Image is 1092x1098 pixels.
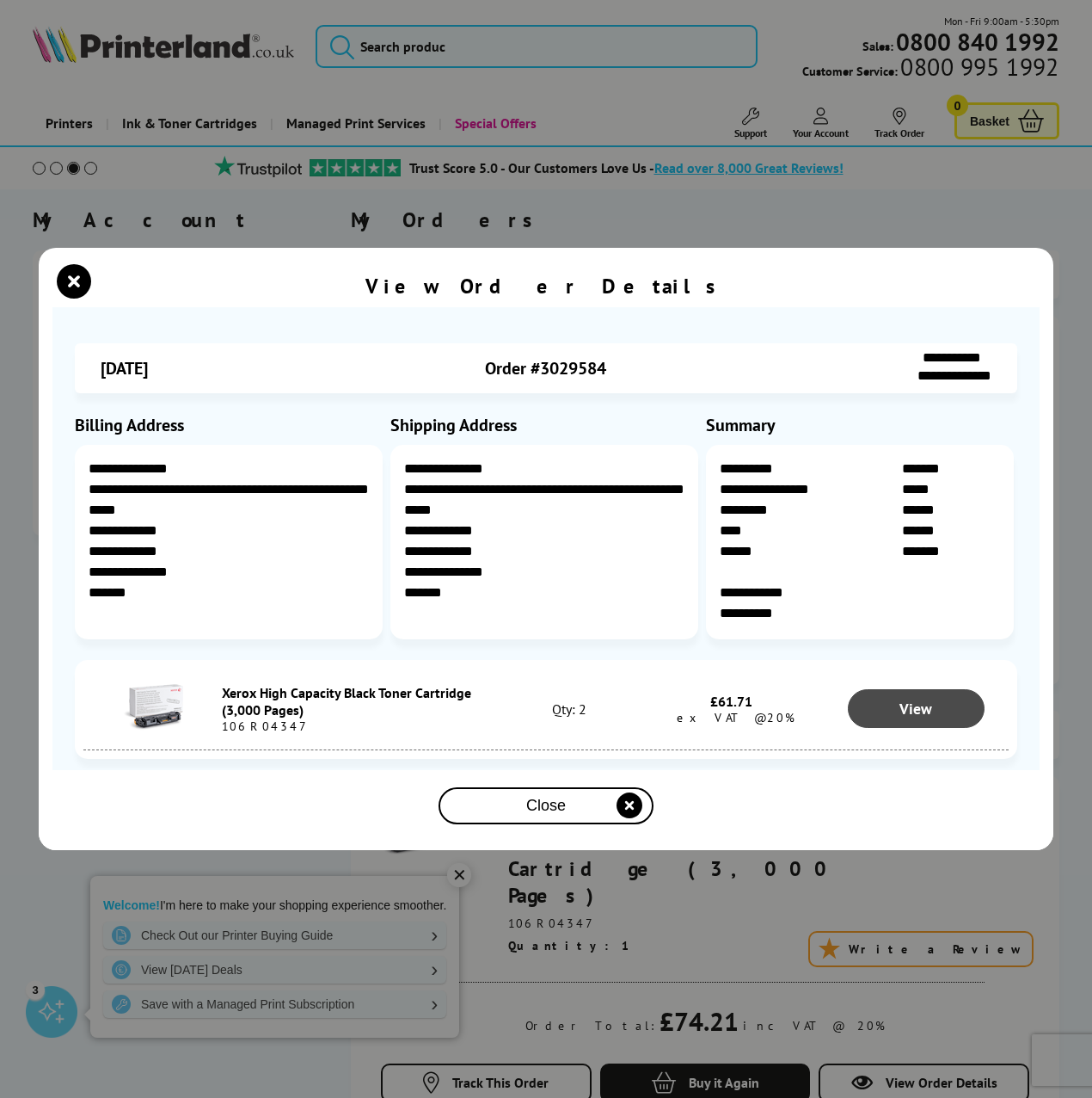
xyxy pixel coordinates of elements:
span: ex VAT @20% [668,710,794,725]
span: Close [526,797,566,815]
span: Order #3029584 [485,357,606,379]
div: Xerox High Capacity Black Toner Cartridge (3,000 Pages) [222,684,500,719]
img: Xerox High Capacity Black Toner Cartridge (3,000 Pages) [123,677,183,737]
div: 106R04347 [222,719,500,734]
div: Summary [706,414,1017,436]
div: Billing Address [75,414,386,436]
span: [DATE] [101,357,148,379]
div: Shipping Address [390,414,702,436]
a: View [848,689,985,728]
span: £61.71 [710,693,752,710]
span: View [899,699,932,719]
div: Qty: 2 [500,700,638,718]
button: close modal [61,268,87,294]
button: close modal [439,787,653,824]
div: View Order Details [365,273,727,299]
